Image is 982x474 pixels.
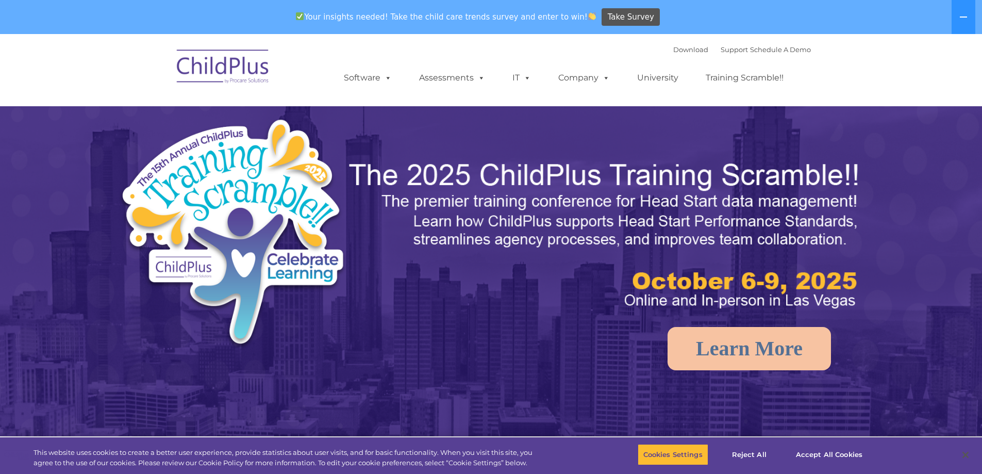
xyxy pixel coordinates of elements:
[627,68,689,88] a: University
[695,68,794,88] a: Training Scramble!!
[588,12,596,20] img: 👏
[638,444,708,466] button: Cookies Settings
[608,8,654,26] span: Take Survey
[673,45,708,54] a: Download
[673,45,811,54] font: |
[292,7,601,27] span: Your insights needed! Take the child care trends survey and enter to win!
[548,68,620,88] a: Company
[790,444,868,466] button: Accept All Cookies
[296,12,304,20] img: ✅
[954,444,977,466] button: Close
[721,45,748,54] a: Support
[750,45,811,54] a: Schedule A Demo
[502,68,541,88] a: IT
[409,68,495,88] a: Assessments
[172,42,275,94] img: ChildPlus by Procare Solutions
[602,8,660,26] a: Take Survey
[668,327,831,370] a: Learn More
[34,448,540,468] div: This website uses cookies to create a better user experience, provide statistics about user visit...
[143,68,175,76] span: Last name
[717,444,781,466] button: Reject All
[143,110,187,118] span: Phone number
[334,68,402,88] a: Software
